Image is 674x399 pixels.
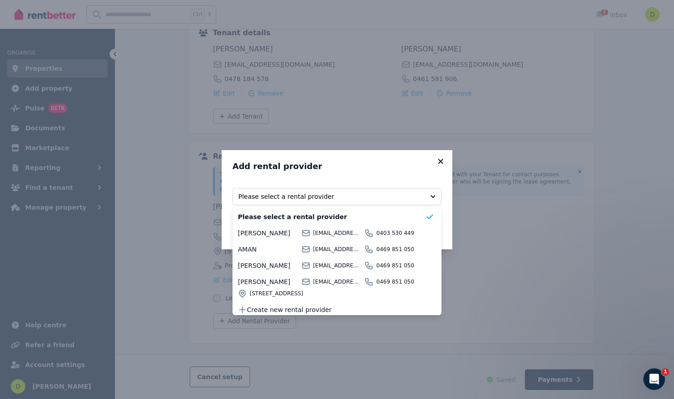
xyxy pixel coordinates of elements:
[238,229,299,238] span: [PERSON_NAME]
[313,246,362,253] span: [EMAIL_ADDRESS][DOMAIN_NAME]
[247,305,425,314] span: Create new rental provider
[232,207,442,315] ul: Please select a rental provider
[376,262,425,269] span: 0469 851 050
[232,188,442,205] button: Please select a rental provider
[238,245,299,254] span: AMAN
[313,262,362,269] span: [EMAIL_ADDRESS][DOMAIN_NAME]
[313,278,362,285] span: [EMAIL_ADDRESS][DOMAIN_NAME]
[376,246,425,253] span: 0469 851 050
[313,229,362,237] span: [EMAIL_ADDRESS][DOMAIN_NAME]
[643,368,665,390] iframe: Intercom live chat
[238,192,423,201] span: Please select a rental provider
[238,212,425,221] span: Please select a rental provider
[250,290,425,297] span: [STREET_ADDRESS]
[662,368,669,376] span: 1
[238,261,299,270] span: [PERSON_NAME]
[376,278,425,285] span: 0469 851 050
[232,161,442,172] h3: Add rental provider
[238,277,299,286] span: [PERSON_NAME]
[376,229,425,237] span: 0403 530 449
